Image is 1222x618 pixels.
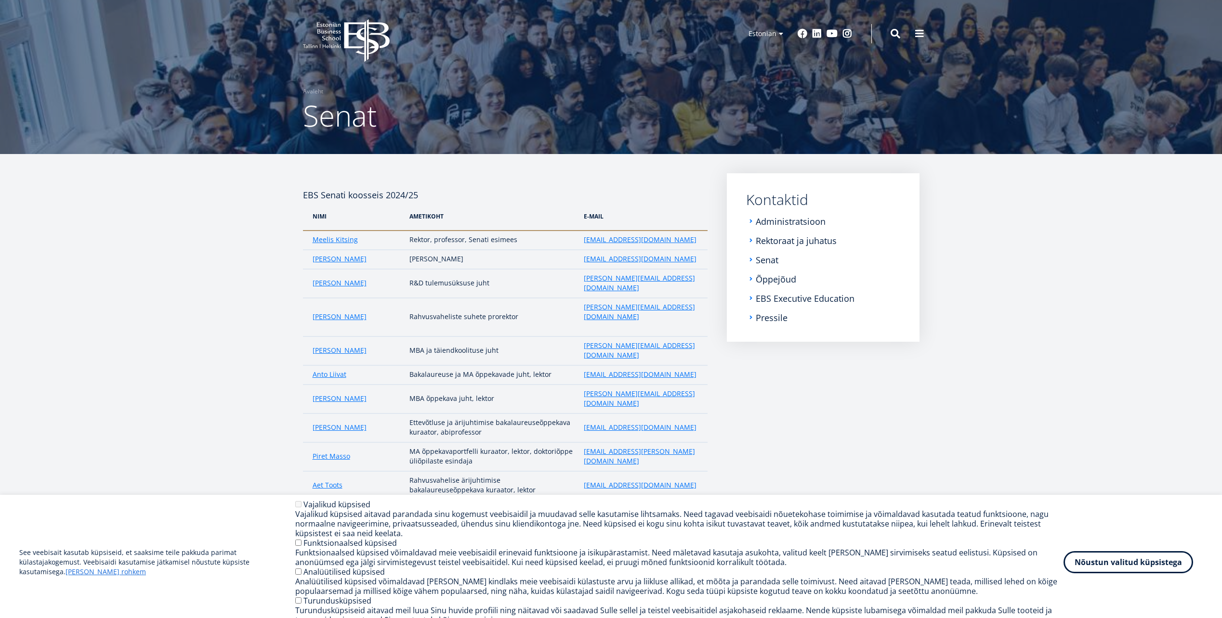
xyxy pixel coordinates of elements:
[303,595,371,606] label: Turundusküpsised
[812,29,822,39] a: Linkedin
[405,250,579,269] td: [PERSON_NAME]
[584,447,698,466] a: [EMAIL_ADDRESS][PERSON_NAME][DOMAIN_NAME]
[405,385,579,413] td: MBA õppekava juht, lektor
[313,370,346,379] a: Anto Liivat
[313,394,367,403] a: [PERSON_NAME]
[303,499,370,510] label: Vajalikud küpsised
[303,96,377,135] span: Senat
[584,254,696,264] a: [EMAIL_ADDRESS][DOMAIN_NAME]
[584,423,696,432] a: [EMAIL_ADDRESS][DOMAIN_NAME]
[405,413,579,442] td: Ettevõtluse ja ärijuhtimise bakalaureuseõppekava kuraator, abiprofessor
[827,29,838,39] a: Youtube
[584,302,698,322] a: [PERSON_NAME][EMAIL_ADDRESS][DOMAIN_NAME]
[746,193,900,207] a: Kontaktid
[584,389,698,408] a: [PERSON_NAME][EMAIL_ADDRESS][DOMAIN_NAME]
[313,235,358,245] a: Meelis Kitsing
[313,480,342,490] a: Aet Toots
[66,567,146,577] a: [PERSON_NAME] rohkem
[313,254,367,264] a: [PERSON_NAME]
[756,217,826,226] a: Administratsioon
[303,538,397,548] label: Funktsionaalsed küpsised
[303,566,385,577] label: Analüütilised küpsised
[756,236,837,245] a: Rektoraat ja juhatus
[405,365,579,385] td: Bakalaureuse ja MA õppekavade juht, lektor
[303,202,405,231] th: NIMI
[756,274,796,284] a: Õppejõud
[584,480,696,490] a: [EMAIL_ADDRESS][DOMAIN_NAME]
[756,313,788,322] a: Pressile
[584,273,698,293] a: [PERSON_NAME][EMAIL_ADDRESS][DOMAIN_NAME]
[313,451,350,461] a: Piret Masso
[405,442,579,471] td: MA õppekavaportfelli kuraator, lektor, doktoriõppe üliõpilaste esindaja
[313,278,367,288] a: [PERSON_NAME]
[1064,551,1193,573] button: Nõustun valitud küpsistega
[584,235,696,245] a: [EMAIL_ADDRESS][DOMAIN_NAME]
[756,294,854,303] a: EBS Executive Education
[303,87,323,96] a: Avaleht
[756,255,778,265] a: Senat
[295,577,1064,596] div: Analüütilised küpsised võimaldavad [PERSON_NAME] kindlaks meie veebisaidi külastuste arvu ja liik...
[584,341,698,360] a: [PERSON_NAME][EMAIL_ADDRESS][DOMAIN_NAME]
[295,509,1064,538] div: Vajalikud küpsised aitavad parandada sinu kogemust veebisaidil ja muudavad selle kasutamise lihts...
[405,231,579,250] td: Rektor, professor, Senati esimees
[19,548,295,577] p: See veebisait kasutab küpsiseid, et saaksime teile pakkuda parimat külastajakogemust. Veebisaidi ...
[303,173,708,202] h4: EBS Senati koosseis 2024/25
[313,312,367,322] a: [PERSON_NAME]
[579,202,708,231] th: e-Mail
[313,423,367,432] a: [PERSON_NAME]
[405,298,579,336] td: Rahvusvaheliste suhete prorektor
[405,471,579,500] td: Rahvusvahelise ärijuhtimise bakalaureuseõppekava kuraator, lektor
[842,29,852,39] a: Instagram
[405,336,579,365] td: MBA ja täiendkoolituse juht
[313,346,367,355] a: [PERSON_NAME]
[405,269,579,298] td: R&D tulemusüksuse juht
[584,370,696,379] a: [EMAIL_ADDRESS][DOMAIN_NAME]
[405,202,579,231] th: AMetikoht
[798,29,807,39] a: Facebook
[295,548,1064,567] div: Funktsionaalsed küpsised võimaldavad meie veebisaidil erinevaid funktsioone ja isikupärastamist. ...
